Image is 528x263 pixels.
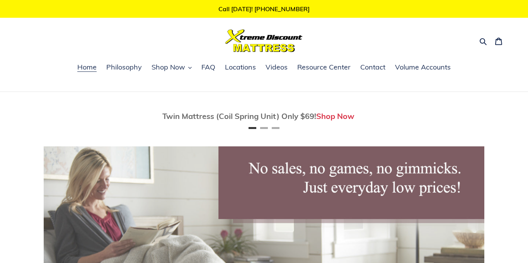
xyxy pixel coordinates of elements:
[148,62,196,73] button: Shop Now
[272,127,279,129] button: Page 3
[225,63,256,72] span: Locations
[293,62,354,73] a: Resource Center
[152,63,185,72] span: Shop Now
[249,127,256,129] button: Page 1
[391,62,455,73] a: Volume Accounts
[198,62,219,73] a: FAQ
[297,63,351,72] span: Resource Center
[106,63,142,72] span: Philosophy
[162,111,316,121] span: Twin Mattress (Coil Spring Unit) Only $69!
[262,62,291,73] a: Videos
[73,62,100,73] a: Home
[360,63,385,72] span: Contact
[266,63,288,72] span: Videos
[225,29,303,52] img: Xtreme Discount Mattress
[102,62,146,73] a: Philosophy
[356,62,389,73] a: Contact
[260,127,268,129] button: Page 2
[395,63,451,72] span: Volume Accounts
[77,63,97,72] span: Home
[221,62,260,73] a: Locations
[316,111,354,121] a: Shop Now
[201,63,215,72] span: FAQ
